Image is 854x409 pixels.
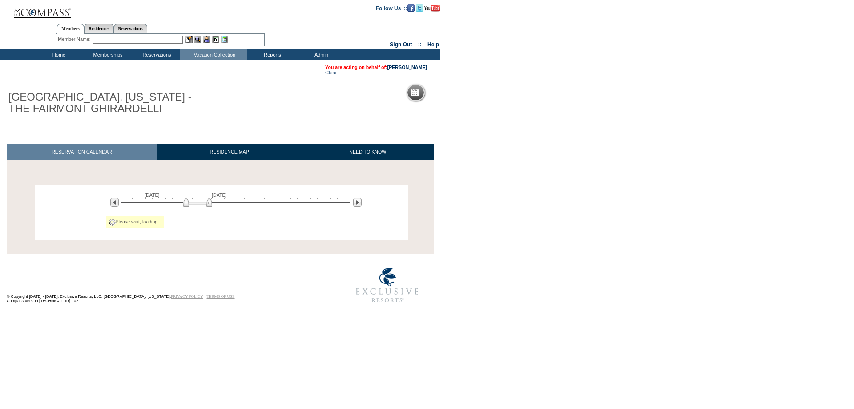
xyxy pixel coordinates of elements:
td: Follow Us :: [376,4,407,12]
a: Subscribe to our YouTube Channel [424,5,440,10]
img: Previous [110,198,119,207]
span: [DATE] [212,192,227,198]
span: You are acting on behalf of: [325,65,427,70]
a: NEED TO KNOW [302,144,434,160]
a: Help [427,41,439,48]
a: RESIDENCE MAP [157,144,302,160]
a: Sign Out [390,41,412,48]
img: Next [353,198,362,207]
td: Reservations [131,49,180,60]
a: [PERSON_NAME] [387,65,427,70]
img: Exclusive Resorts [347,263,427,308]
img: b_calculator.gif [221,36,228,43]
td: Admin [296,49,345,60]
span: :: [418,41,422,48]
td: Vacation Collection [180,49,247,60]
a: Become our fan on Facebook [407,5,415,10]
img: View [194,36,201,43]
img: Become our fan on Facebook [407,4,415,12]
div: Please wait, loading... [106,216,165,228]
img: spinner2.gif [109,219,116,226]
img: Reservations [212,36,219,43]
td: Reports [247,49,296,60]
img: b_edit.gif [185,36,193,43]
td: Memberships [82,49,131,60]
a: TERMS OF USE [207,294,235,299]
a: Members [57,24,84,34]
h5: Reservation Calendar [422,90,490,96]
a: PRIVACY POLICY [171,294,203,299]
td: © Copyright [DATE] - [DATE]. Exclusive Resorts, LLC. [GEOGRAPHIC_DATA], [US_STATE]. Compass Versi... [7,264,318,308]
a: RESERVATION CALENDAR [7,144,157,160]
a: Follow us on Twitter [416,5,423,10]
a: Reservations [114,24,147,33]
a: Residences [84,24,114,33]
img: Follow us on Twitter [416,4,423,12]
span: [DATE] [145,192,160,198]
a: Clear [325,70,337,75]
img: Impersonate [203,36,210,43]
h1: [GEOGRAPHIC_DATA], [US_STATE] - THE FAIRMONT GHIRARDELLI [7,89,206,117]
div: Member Name: [58,36,92,43]
td: Home [33,49,82,60]
img: Subscribe to our YouTube Channel [424,5,440,12]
